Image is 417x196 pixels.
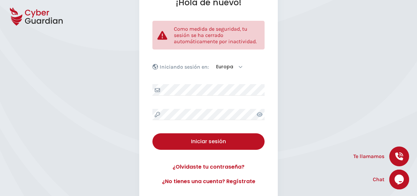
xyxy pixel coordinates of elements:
[389,147,409,166] button: call us button
[152,163,265,171] a: ¿Olvidaste tu contraseña?
[174,26,260,45] p: Como medida de seguridad, tu sesión se ha cerrado automáticamente por inactividad.
[157,138,260,146] div: Iniciar sesión
[160,64,209,70] p: Iniciando sesión en:
[353,152,384,160] span: Te llamamos
[152,178,265,185] a: ¿No tienes una cuenta? Regístrate
[152,133,265,150] button: Iniciar sesión
[389,170,410,189] iframe: chat widget
[373,176,384,183] span: Chat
